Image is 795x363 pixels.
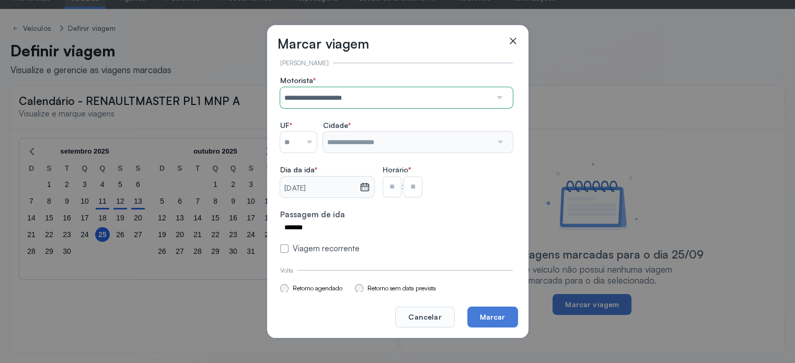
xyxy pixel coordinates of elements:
[280,58,329,67] div: [PERSON_NAME]
[383,165,408,174] span: Horário
[280,121,292,130] span: UF
[395,307,454,327] button: Cancelar
[280,165,317,174] span: Dia da ida
[280,76,316,85] span: Motorista
[467,307,518,327] button: Marcar
[367,284,436,292] span: Retorno sem data prevista
[323,121,351,130] span: Cidade
[383,177,422,197] div: :
[278,36,370,52] h3: Marcar viagem
[280,266,293,275] div: Volta
[280,210,345,220] span: Passagem de ida
[293,284,342,292] span: Retorno agendado
[293,244,360,254] label: Viagem recorrente
[284,183,355,194] small: [DATE]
